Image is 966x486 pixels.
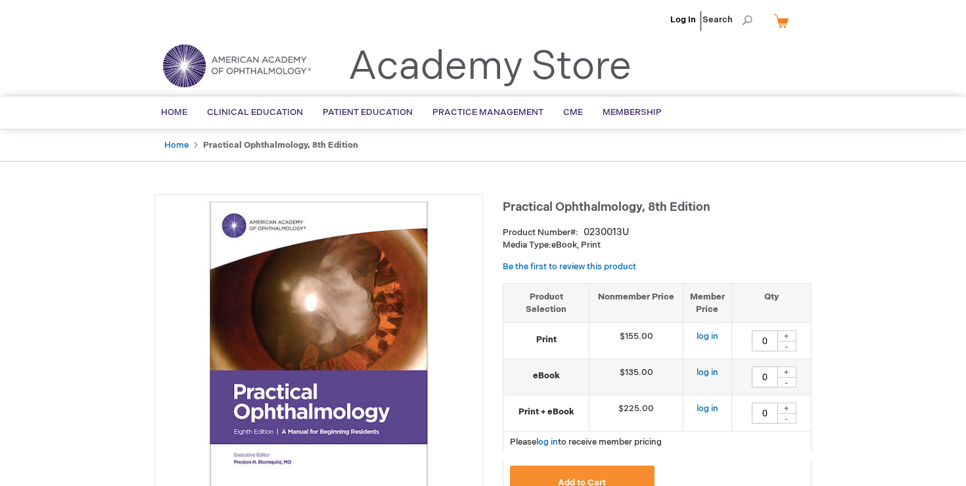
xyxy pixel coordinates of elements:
[503,283,589,322] th: Product Selection
[697,331,718,342] a: log in
[536,437,558,447] a: log in
[161,107,187,118] span: Home
[563,107,583,118] span: CME
[752,330,778,351] input: Qty
[589,395,683,431] td: $225.00
[697,367,718,378] a: log in
[697,403,718,414] a: log in
[503,239,812,252] p: eBook, Print
[510,406,582,418] strong: Print + eBook
[348,43,632,91] a: Academy Store
[683,283,731,322] th: Member Price
[503,200,710,214] span: Practical Ophthalmology, 8th Edition
[323,107,413,118] span: Patient Education
[203,140,358,150] strong: Practical Ophthalmology, 8th Edition
[670,14,696,25] a: Log In
[503,227,578,238] strong: Product Number
[503,240,551,250] strong: Media Type:
[589,323,683,359] td: $155.00
[207,107,303,118] span: Clinical Education
[584,226,629,239] div: 0230013U
[777,413,796,424] div: -
[702,7,752,33] span: Search
[510,334,582,346] strong: Print
[503,261,636,272] a: Be the first to review this product
[777,341,796,351] div: -
[164,140,189,150] a: Home
[777,403,796,414] div: +
[510,437,662,447] span: Please to receive member pricing
[777,377,796,387] div: -
[432,107,543,118] span: Practice Management
[731,283,811,322] th: Qty
[752,366,778,387] input: Qty
[510,370,582,382] strong: eBook
[603,107,662,118] span: Membership
[589,283,683,322] th: Nonmember Price
[752,403,778,424] input: Qty
[777,330,796,342] div: +
[777,366,796,378] div: +
[589,359,683,395] td: $135.00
